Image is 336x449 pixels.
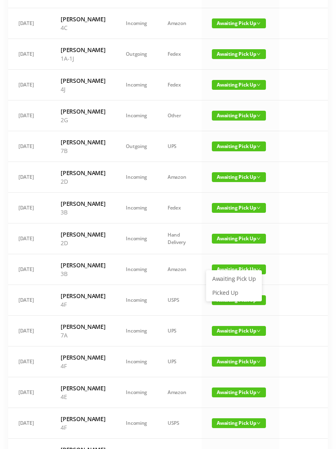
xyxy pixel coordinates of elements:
[61,138,105,146] h6: [PERSON_NAME]
[61,362,105,370] p: 4F
[8,408,50,439] td: [DATE]
[116,162,157,193] td: Incoming
[61,384,105,392] h6: [PERSON_NAME]
[61,23,105,32] p: 4C
[116,193,157,223] td: Incoming
[212,418,266,428] span: Awaiting Pick Up
[8,162,50,193] td: [DATE]
[61,415,105,423] h6: [PERSON_NAME]
[8,285,50,316] td: [DATE]
[157,285,202,316] td: USPS
[61,107,105,116] h6: [PERSON_NAME]
[61,423,105,432] p: 4F
[212,49,266,59] span: Awaiting Pick Up
[116,316,157,346] td: Incoming
[61,230,105,239] h6: [PERSON_NAME]
[212,264,266,274] span: Awaiting Pick Up
[257,237,261,241] i: icon: down
[61,239,105,247] p: 2D
[61,322,105,331] h6: [PERSON_NAME]
[157,377,202,408] td: Amazon
[116,223,157,254] td: Incoming
[157,100,202,131] td: Other
[8,131,50,162] td: [DATE]
[257,175,261,179] i: icon: down
[61,208,105,217] p: 3B
[61,146,105,155] p: 7B
[207,272,261,285] a: Awaiting Pick Up
[61,353,105,362] h6: [PERSON_NAME]
[61,261,105,269] h6: [PERSON_NAME]
[207,286,261,299] a: Picked Up
[116,70,157,100] td: Incoming
[116,346,157,377] td: Incoming
[157,39,202,70] td: Fedex
[61,76,105,85] h6: [PERSON_NAME]
[257,21,261,25] i: icon: down
[257,329,261,333] i: icon: down
[61,269,105,278] p: 3B
[212,203,266,213] span: Awaiting Pick Up
[116,100,157,131] td: Incoming
[257,83,261,87] i: icon: down
[257,52,261,56] i: icon: down
[212,357,266,367] span: Awaiting Pick Up
[8,193,50,223] td: [DATE]
[8,223,50,254] td: [DATE]
[212,172,266,182] span: Awaiting Pick Up
[61,54,105,63] p: 1A-1J
[61,169,105,177] h6: [PERSON_NAME]
[212,18,266,28] span: Awaiting Pick Up
[116,131,157,162] td: Outgoing
[212,234,266,244] span: Awaiting Pick Up
[257,421,261,425] i: icon: down
[61,292,105,300] h6: [PERSON_NAME]
[116,377,157,408] td: Incoming
[8,346,50,377] td: [DATE]
[157,8,202,39] td: Amazon
[157,346,202,377] td: UPS
[157,193,202,223] td: Fedex
[116,39,157,70] td: Outgoing
[157,162,202,193] td: Amazon
[212,80,266,90] span: Awaiting Pick Up
[116,285,157,316] td: Incoming
[212,111,266,121] span: Awaiting Pick Up
[61,199,105,208] h6: [PERSON_NAME]
[61,331,105,340] p: 7A
[212,387,266,397] span: Awaiting Pick Up
[8,254,50,285] td: [DATE]
[8,39,50,70] td: [DATE]
[8,8,50,39] td: [DATE]
[257,144,261,148] i: icon: down
[157,131,202,162] td: UPS
[8,377,50,408] td: [DATE]
[257,114,261,118] i: icon: down
[61,116,105,124] p: 2G
[61,300,105,309] p: 4F
[157,316,202,346] td: UPS
[116,254,157,285] td: Incoming
[61,15,105,23] h6: [PERSON_NAME]
[157,70,202,100] td: Fedex
[61,46,105,54] h6: [PERSON_NAME]
[257,360,261,364] i: icon: down
[8,70,50,100] td: [DATE]
[257,206,261,210] i: icon: down
[61,177,105,186] p: 2D
[157,254,202,285] td: Amazon
[61,85,105,93] p: 4J
[257,390,261,394] i: icon: down
[61,392,105,401] p: 4E
[8,316,50,346] td: [DATE]
[157,223,202,254] td: Hand Delivery
[116,8,157,39] td: Incoming
[212,141,266,151] span: Awaiting Pick Up
[157,408,202,439] td: USPS
[8,100,50,131] td: [DATE]
[116,408,157,439] td: Incoming
[212,326,266,336] span: Awaiting Pick Up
